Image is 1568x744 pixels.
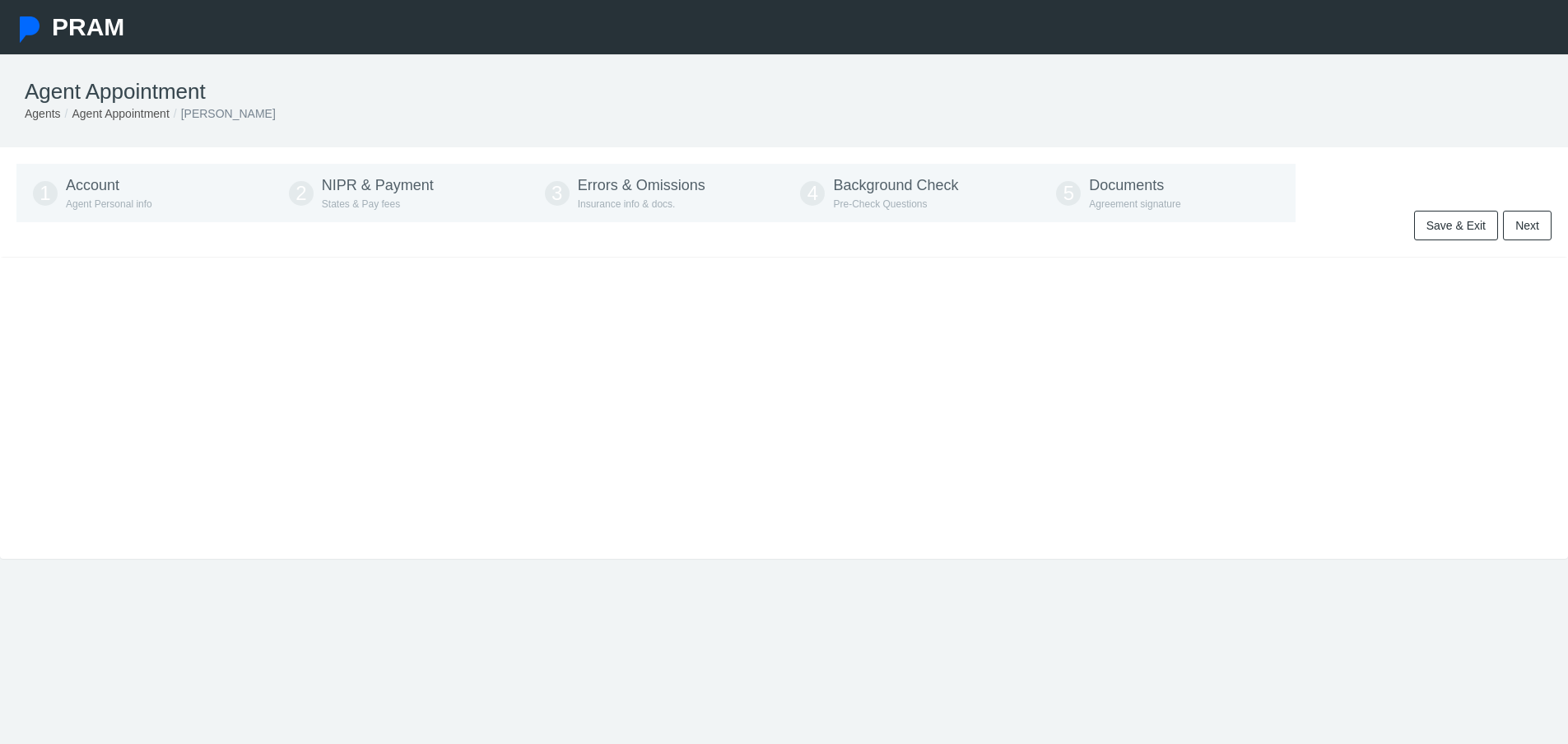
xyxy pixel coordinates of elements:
[833,197,1023,212] p: Pre-Check Questions
[170,105,276,123] li: [PERSON_NAME]
[1414,211,1498,240] a: Save & Exit
[800,181,825,206] span: 4
[33,181,58,206] span: 1
[322,177,434,193] span: NIPR & Payment
[833,177,958,193] span: Background Check
[66,197,256,212] p: Agent Personal info
[322,197,512,212] p: States & Pay fees
[289,181,314,206] span: 2
[66,177,119,193] span: Account
[1089,197,1279,212] p: Agreement signature
[545,181,570,206] span: 3
[25,79,1543,105] h1: Agent Appointment
[52,13,124,40] span: PRAM
[25,105,61,123] li: Agents
[578,177,705,193] span: Errors & Omissions
[16,16,43,43] img: Pram Partner
[1056,181,1081,206] span: 5
[1503,211,1552,240] a: Next
[578,197,768,212] p: Insurance info & docs.
[61,105,170,123] li: Agent Appointment
[1089,177,1164,193] span: Documents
